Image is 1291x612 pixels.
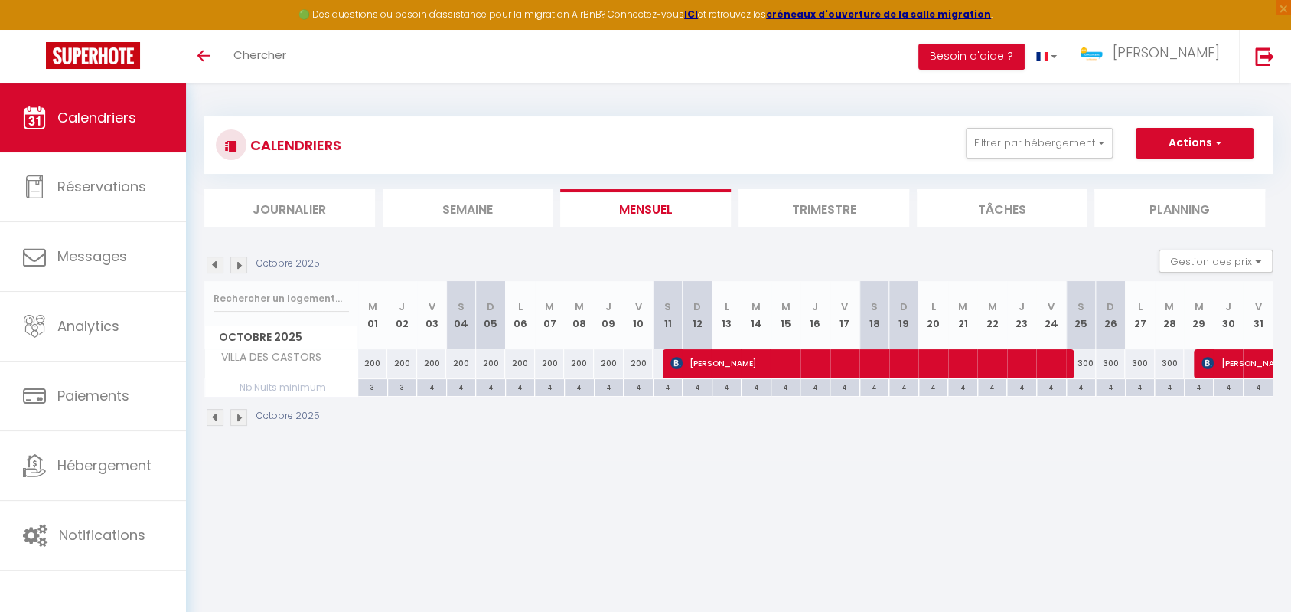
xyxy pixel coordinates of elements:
div: 300 [1125,349,1155,378]
abbr: M [781,299,791,314]
th: 01 [358,281,388,349]
div: 3 [358,379,387,394]
div: 4 [683,379,712,394]
span: [PERSON_NAME] [670,349,1068,378]
p: Octobre 2025 [256,257,320,271]
th: 12 [683,281,712,349]
span: VILLA DES CASTORS [207,349,325,366]
a: créneaux d'ouverture de la salle migration [766,8,991,21]
button: Besoin d'aide ? [918,44,1025,70]
th: 02 [387,281,417,349]
div: 4 [565,379,594,394]
a: ... [PERSON_NAME] [1068,30,1239,83]
abbr: D [693,299,701,314]
th: 04 [446,281,476,349]
abbr: V [1254,299,1261,314]
span: Octobre 2025 [205,326,357,349]
div: 200 [594,349,624,378]
abbr: J [1225,299,1231,314]
a: Chercher [222,30,298,83]
th: 29 [1184,281,1214,349]
div: 4 [860,379,889,394]
div: 4 [742,379,771,394]
th: 06 [505,281,535,349]
abbr: J [605,299,611,314]
abbr: D [487,299,494,314]
p: Octobre 2025 [256,409,320,424]
div: 200 [417,349,447,378]
abbr: M [1165,299,1174,314]
th: 14 [742,281,771,349]
abbr: V [634,299,641,314]
li: Semaine [383,189,553,227]
div: 4 [417,379,446,394]
abbr: S [458,299,465,314]
th: 24 [1036,281,1066,349]
div: 200 [387,349,417,378]
th: 23 [1007,281,1037,349]
th: 05 [476,281,506,349]
li: Mensuel [560,189,731,227]
div: 4 [1244,379,1273,394]
span: Messages [57,247,127,266]
button: Actions [1136,128,1254,159]
span: Nb Nuits minimum [205,379,357,396]
th: 08 [564,281,594,349]
abbr: M [988,299,997,314]
div: 300 [1096,349,1126,378]
span: Calendriers [57,108,136,127]
div: 4 [771,379,800,394]
abbr: M [751,299,761,314]
div: 3 [388,379,417,394]
div: 4 [535,379,564,394]
th: 27 [1125,281,1155,349]
div: 4 [1214,379,1243,394]
abbr: S [871,299,878,314]
abbr: J [1019,299,1025,314]
th: 17 [830,281,860,349]
div: 200 [624,349,654,378]
li: Trimestre [738,189,909,227]
th: 21 [948,281,978,349]
span: Notifications [59,525,145,545]
th: 26 [1096,281,1126,349]
div: 200 [476,349,506,378]
div: 4 [1037,379,1066,394]
img: Super Booking [46,42,140,69]
span: Chercher [233,47,286,63]
abbr: V [428,299,435,314]
div: 4 [948,379,977,394]
div: 4 [595,379,624,394]
div: 4 [654,379,683,394]
button: Filtrer par hébergement [966,128,1113,159]
th: 10 [624,281,654,349]
div: 200 [358,349,388,378]
div: 4 [1067,379,1096,394]
abbr: S [1077,299,1084,314]
li: Tâches [917,189,1087,227]
div: 4 [1126,379,1155,394]
div: 300 [1066,349,1096,378]
abbr: L [518,299,523,314]
th: 07 [535,281,565,349]
th: 22 [977,281,1007,349]
th: 20 [918,281,948,349]
a: ICI [684,8,698,21]
abbr: S [664,299,671,314]
th: 15 [771,281,800,349]
th: 31 [1243,281,1273,349]
span: Hébergement [57,456,152,475]
th: 11 [653,281,683,349]
li: Journalier [204,189,375,227]
th: 09 [594,281,624,349]
abbr: V [841,299,848,314]
img: ... [1080,46,1103,61]
th: 30 [1214,281,1244,349]
abbr: V [1048,299,1055,314]
button: Gestion des prix [1159,250,1273,273]
div: 300 [1155,349,1185,378]
th: 28 [1155,281,1185,349]
div: 4 [476,379,505,394]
